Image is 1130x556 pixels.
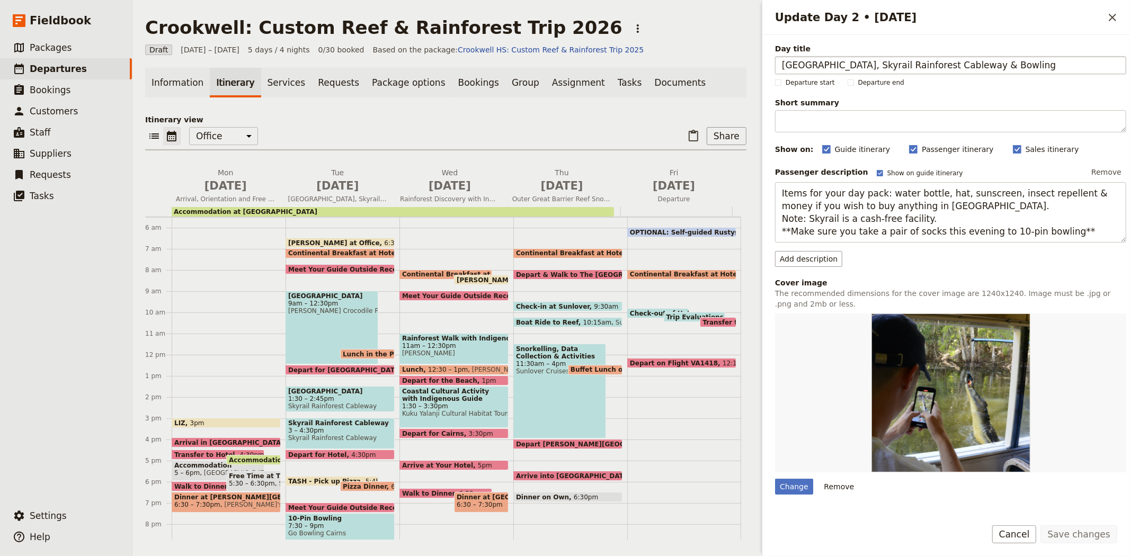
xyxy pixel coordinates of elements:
div: Walk to Dinner6:20pm [399,488,492,498]
span: Meet Your Guide Outside Reception & Depart for [PERSON_NAME] [402,292,643,299]
span: Arrival, Orientation and Free Time [172,195,280,203]
span: [PERSON_NAME]'s Cafe [220,501,299,508]
button: Fri [DATE]Departure [620,167,732,207]
span: Dinner at [PERSON_NAME][GEOGRAPHIC_DATA] [174,494,278,501]
a: Crookwell HS: Custom Reef & Rainforest Trip 2025 [458,46,644,54]
div: Skyrail Rainforest Cableway3 – 4:30pmSkyrail Rainforest Cableway [286,418,395,449]
span: 6pm [391,483,405,490]
div: Dinner at [GEOGRAPHIC_DATA]6:30 – 7:30pm [454,492,509,513]
span: Walk to Dinner [174,483,232,490]
span: Depart for Cairns [402,430,469,437]
span: Depart for the Beach [402,377,482,384]
button: Cancel [992,525,1037,543]
div: Accommodation at [GEOGRAPHIC_DATA] [226,455,281,465]
div: 2 pm [145,393,172,401]
div: Accommodation at [GEOGRAPHIC_DATA] [172,207,614,217]
h1: Crookwell: Custom Reef & Rainforest Trip 2026 [145,17,622,38]
div: 8 am [145,266,172,274]
span: Lunch [402,366,428,373]
span: [DATE] [624,178,724,194]
span: Suppliers [30,148,72,159]
div: Accommodation5 – 6pm[GEOGRAPHIC_DATA], [GEOGRAPHIC_DATA] [172,460,264,481]
span: Fieldbook [30,13,91,29]
span: Coastal Cultural Activity with Indigenous Guide [402,388,506,402]
span: Sunlover Cruises [516,367,603,375]
span: [GEOGRAPHIC_DATA], [GEOGRAPHIC_DATA] [200,469,342,477]
span: 5:30 – 6:30pm [229,480,275,487]
span: Continental Breakfast at Hotel [630,271,744,278]
span: Lunch in the Park [343,351,410,357]
span: Departure start [786,78,835,87]
img: https://d33jgr8dhgav85.cloudfront.net/638dda354696e2626e419d95/68ae5106a0420423ef211350?Expires=1... [871,313,1030,472]
span: 9:30am [594,303,618,310]
a: Bookings [452,68,505,97]
div: Arrive into [GEOGRAPHIC_DATA] [513,471,622,481]
span: 11am – 12:30pm [402,342,506,349]
div: Change [775,479,813,495]
span: Skyrail Rainforest Cableway [288,419,392,427]
div: Walk to Dinner6pm [172,481,264,491]
textarea: Short summary [775,110,1126,132]
div: Depart on Flight VA141812:10pm [627,358,736,368]
div: Transfer to Airport [700,317,736,327]
div: 7 pm [145,499,172,507]
span: Departure [620,195,728,203]
div: Transfer to Hotel4:30pm [172,450,264,460]
a: Services [261,68,312,97]
span: Check-in at Sunlover [516,303,594,310]
span: 10-Pin Bowling [288,515,392,522]
div: Continental Breakfast at Hotel [513,248,622,258]
div: Check-out of Hotel [627,308,689,318]
div: Lunch12:30 – 1pm[PERSON_NAME] [399,365,509,375]
div: Meet Your Guide Outside Reception & Depart For Bowling [286,503,395,513]
div: Dinner at [PERSON_NAME][GEOGRAPHIC_DATA]6:30 – 7:30pm[PERSON_NAME]'s Cafe [172,492,281,513]
span: [PERSON_NAME] Crocodile Farm [288,307,376,315]
div: Arrival in [GEOGRAPHIC_DATA] [172,437,281,447]
span: Skyrail Rainforest Cableway [288,402,392,410]
div: Meet Your Guide Outside Reception & Depart for [PERSON_NAME] [399,291,509,301]
span: 3:30pm [469,430,493,437]
span: Short summary [775,97,1126,108]
span: Rainforest Walk with Indigenous Guide [402,335,506,342]
div: Depart [PERSON_NAME][GEOGRAPHIC_DATA] [513,439,622,449]
div: 12 pm [145,351,172,359]
div: Accommodation at [GEOGRAPHIC_DATA] [172,207,733,217]
span: 1pm [482,377,496,384]
span: Continental Breakfast at Hotel [288,249,403,257]
span: Small World Journeys [275,480,346,487]
span: 6:20pm [459,490,484,497]
button: Actions [629,20,647,38]
span: Depart [PERSON_NAME][GEOGRAPHIC_DATA] [516,441,681,447]
div: Dinner on Own6:30pm [513,492,622,502]
p: Itinerary view [145,114,746,125]
p: The recommended dimensions for the cover image are 1240x1240. Image must be .jpg or .png and 2mb ... [775,288,1126,309]
div: Continental Breakfast at Hotel [399,270,492,280]
span: Transfer to Airport [702,319,774,326]
div: Coastal Cultural Activity with Indigenous Guide1:30 – 3:30pmKuku Yalanji Cultural Habitat Tours (... [399,386,509,428]
span: Settings [30,510,67,521]
div: Boat Ride to Reef10:15amSunlover Cruises [513,317,622,327]
div: OPTIONAL: Self-guided Rustys Markets [627,227,736,237]
span: [DATE] – [DATE] [181,44,239,55]
span: 3 – 4:30pm [288,427,392,434]
span: 4:30pm [239,451,264,458]
span: 7:30 – 9pm [288,522,392,530]
span: Skyrail Rainforest Cableway [288,434,392,442]
span: Kuku Yalanji Cultural Habitat Tours ([PERSON_NAME] Brothers) [402,410,506,417]
span: Dinner on Own [516,494,574,500]
div: [PERSON_NAME] at Office6:30am [286,238,395,248]
span: 6:30pm [574,494,598,500]
span: Transfer to Hotel [174,451,239,458]
a: Tasks [611,68,648,97]
h2: Mon [176,167,275,194]
span: Free Time at The [GEOGRAPHIC_DATA] [229,472,278,480]
span: 1:30 – 2:45pm [288,395,392,402]
span: [DATE] [288,178,388,194]
span: Customers [30,106,78,116]
span: Arrive at Your Hotel [402,462,478,469]
span: Arrive into [GEOGRAPHIC_DATA] [516,472,636,479]
span: Arrival in [GEOGRAPHIC_DATA] [174,439,289,446]
span: 3pm [190,419,204,426]
span: [PERSON_NAME] at Office [288,239,384,246]
span: Sunlover Cruises [611,319,669,326]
